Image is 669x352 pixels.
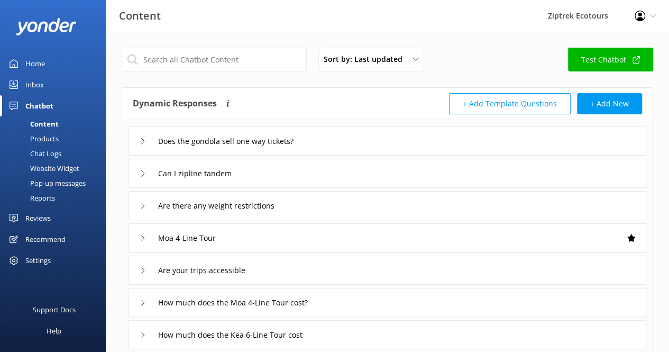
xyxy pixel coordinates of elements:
div: Products [6,131,59,146]
div: Chat Logs [6,146,61,161]
h3: Content [119,7,161,24]
div: Home [25,53,45,74]
a: Pop-up messages [6,176,106,191]
div: Help [47,320,61,341]
button: + Add New [577,93,642,114]
div: Recommend [25,229,66,250]
a: Chat Logs [6,146,106,161]
a: Content [6,116,106,131]
img: yonder-white-logo.png [16,18,77,35]
a: Website Widget [6,161,106,176]
a: Reports [6,191,106,205]
input: Search all Chatbot Content [122,48,307,71]
div: Pop-up messages [6,176,86,191]
span: Sort by: Last updated [324,53,409,65]
div: Website Widget [6,161,79,176]
h4: Dynamic Responses [133,93,217,114]
div: Support Docs [33,299,76,320]
button: + Add Template Questions [449,93,571,114]
div: Reviews [25,207,51,229]
div: Settings [25,250,51,271]
div: Content [6,116,59,131]
div: Inbox [25,74,44,95]
div: Chatbot [25,95,53,116]
a: Products [6,131,106,146]
a: Test Chatbot [568,48,653,71]
div: Reports [6,191,55,205]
